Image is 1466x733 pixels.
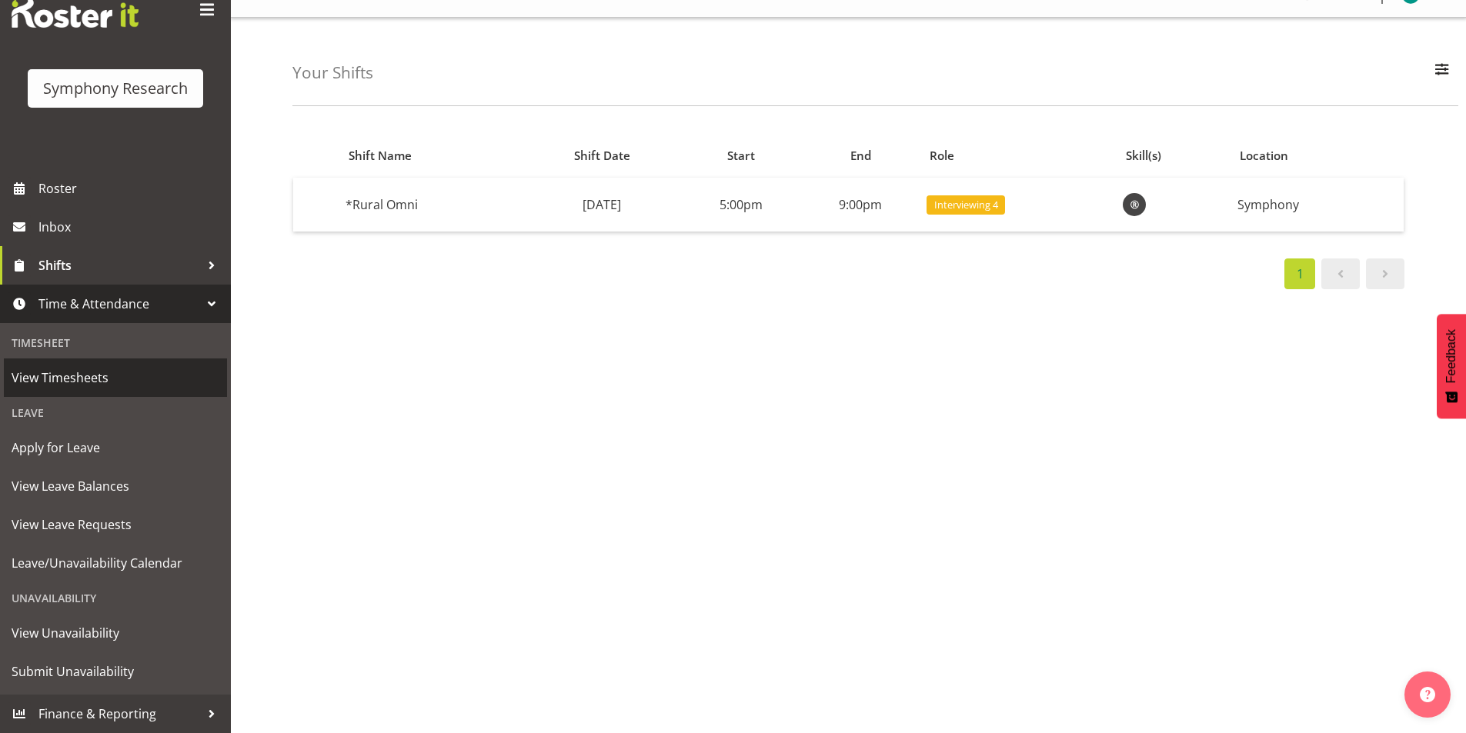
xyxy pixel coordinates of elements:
[4,652,227,691] a: Submit Unavailability
[12,366,219,389] span: View Timesheets
[810,147,912,165] div: End
[38,292,200,315] span: Time & Attendance
[690,147,793,165] div: Start
[12,475,219,498] span: View Leave Balances
[1231,178,1404,232] td: Symphony
[4,327,227,358] div: Timesheet
[12,513,219,536] span: View Leave Requests
[1126,147,1223,165] div: Skill(s)
[4,505,227,544] a: View Leave Requests
[523,178,682,232] td: [DATE]
[1240,147,1395,165] div: Location
[930,147,1108,165] div: Role
[349,147,514,165] div: Shift Name
[1426,56,1458,90] button: Filter Employees
[38,702,200,725] span: Finance & Reporting
[12,436,219,459] span: Apply for Leave
[292,64,373,82] h4: Your Shifts
[1444,329,1458,383] span: Feedback
[934,198,998,212] span: Interviewing 4
[681,178,800,232] td: 5:00pm
[4,582,227,614] div: Unavailability
[4,614,227,652] a: View Unavailability
[12,551,219,575] span: Leave/Unavailability Calendar
[1437,314,1466,418] button: Feedback - Show survey
[339,178,522,232] td: *Rural Omni
[801,178,920,232] td: 9:00pm
[4,467,227,505] a: View Leave Balances
[1420,687,1435,702] img: help-xxl-2.png
[4,544,227,582] a: Leave/Unavailability Calendar
[531,147,673,165] div: Shift Date
[12,621,219,645] span: View Unavailability
[12,660,219,683] span: Submit Unavailability
[38,215,223,238] span: Inbox
[4,358,227,397] a: View Timesheets
[38,254,200,277] span: Shifts
[4,428,227,467] a: Apply for Leave
[4,397,227,428] div: Leave
[38,177,223,200] span: Roster
[43,77,188,100] div: Symphony Research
